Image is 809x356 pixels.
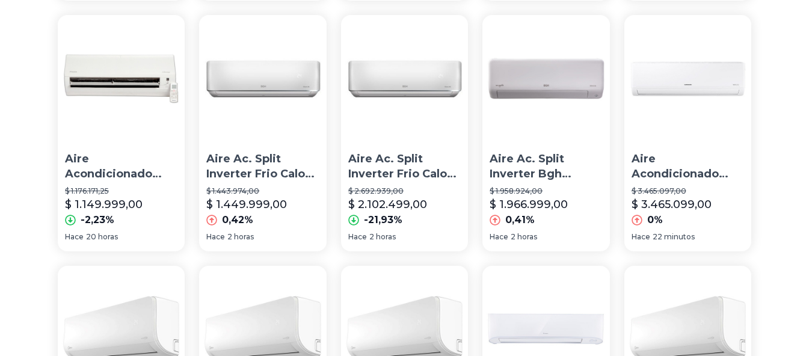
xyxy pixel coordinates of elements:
a: Aire Ac. Split Inverter Frio Calor Bgh Bsi53wcgt 5300w CuotaAire Ac. Split Inverter Frio Calor Bg... [341,15,468,251]
span: Hace [632,232,650,242]
p: $ 1.176.171,25 [65,186,177,196]
span: Hace [206,232,225,242]
p: $ 1.958.924,00 [490,186,602,196]
a: Aire Acondicionado Split Daikin Inverter 3500 W Frio CalorAire Acondicionado Split Daikin Inverte... [58,15,185,251]
p: Aire Ac. Split Inverter Frio Calor Bgh Bsi53wcgt 5300w [206,152,319,182]
p: $ 3.465.099,00 [632,196,712,213]
p: -21,93% [364,213,402,227]
a: Aire Ac. Split Inverter Bgh 6700w Frio Calor Bsi65wcgtAire Ac. Split Inverter Bgh 6700w Frio Calo... [482,15,609,251]
span: Hace [490,232,508,242]
span: 2 horas [511,232,537,242]
span: Hace [65,232,84,242]
a: Aire Ac. Split Inverter Frio Calor Bgh Bsi53wcgt 5300wAire Ac. Split Inverter Frio Calor Bgh Bsi5... [199,15,326,251]
p: $ 1.966.999,00 [490,196,568,213]
img: Aire Ac. Split Inverter Bgh 6700w Frio Calor Bsi65wcgt [482,15,609,142]
span: 2 horas [227,232,254,242]
a: Aire Acondicionado Split Inverter Samsung 5850w Frío CalorAire Acondicionado Split Inverter Samsu... [624,15,751,251]
p: $ 2.692.939,00 [348,186,461,196]
span: 20 horas [86,232,118,242]
p: Aire Ac. Split Inverter Frio Calor Bgh Bsi53wcgt 5300w Cuota [348,152,461,182]
p: 0% [647,213,663,227]
img: Aire Ac. Split Inverter Frio Calor Bgh Bsi53wcgt 5300w Cuota [341,15,468,142]
p: $ 1.449.999,00 [206,196,287,213]
img: Aire Acondicionado Split Daikin Inverter 3500 W Frio Calor [58,15,185,142]
p: -2,23% [81,213,114,227]
p: $ 2.102.499,00 [348,196,427,213]
p: $ 1.443.974,00 [206,186,319,196]
p: $ 3.465.097,00 [632,186,744,196]
p: 0,41% [505,213,535,227]
span: 22 minutos [653,232,695,242]
p: $ 1.149.999,00 [65,196,143,213]
p: 0,42% [222,213,253,227]
p: Aire Ac. Split Inverter Bgh 6700w Frio Calor Bsi65wcgt [490,152,602,182]
span: Hace [348,232,367,242]
img: Aire Acondicionado Split Inverter Samsung 5850w Frío Calor [624,15,751,142]
p: Aire Acondicionado Split Inverter Samsung 5850w Frío Calor [632,152,744,182]
span: 2 horas [369,232,396,242]
p: Aire Acondicionado Split Daikin Inverter 3500 W Frio Calor [65,152,177,182]
img: Aire Ac. Split Inverter Frio Calor Bgh Bsi53wcgt 5300w [199,15,326,142]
